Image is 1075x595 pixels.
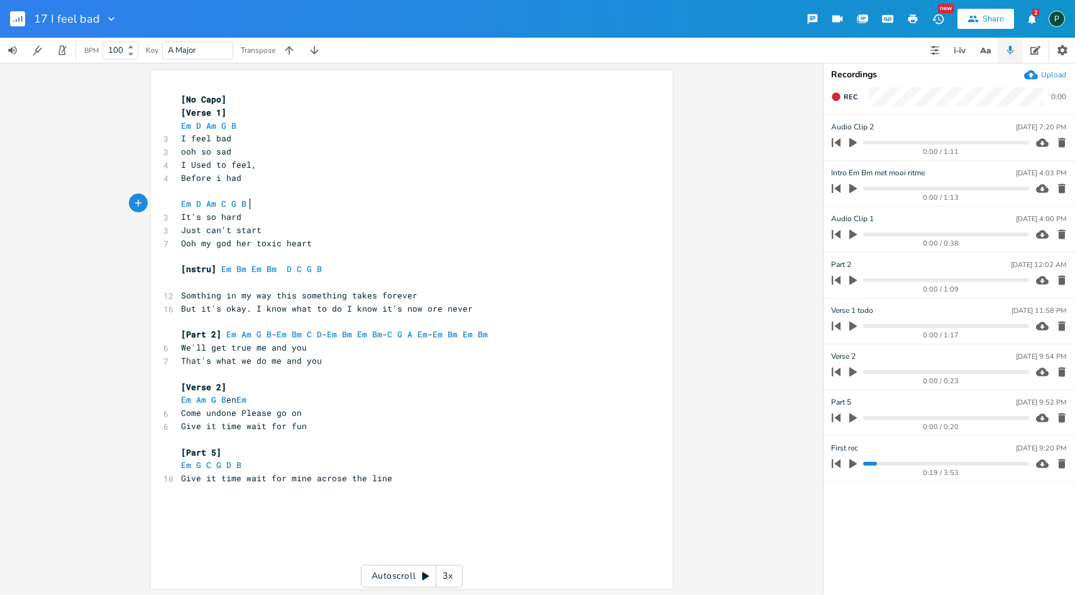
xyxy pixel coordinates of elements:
span: Give it time wait for mine acrose the line [181,472,392,484]
span: ooh so sad [181,146,231,157]
div: Piepo [1049,11,1065,27]
div: [DATE] 11:58 PM [1012,307,1066,314]
span: Em [433,329,443,340]
span: I Used to feel, [181,159,256,170]
span: First rec [831,442,858,454]
span: [Verse 1] [181,107,226,118]
span: G [307,263,312,275]
span: Em [417,329,427,340]
span: Somthing in my way this something takes forever [181,290,417,301]
span: Just can't start [181,224,262,236]
span: [nstru] [181,263,216,275]
span: A [407,329,412,340]
span: [Verse 2] [181,381,226,393]
span: C [307,329,312,340]
span: Em [357,329,367,340]
span: Bm [292,329,302,340]
span: I feel bad [181,133,231,144]
span: But it's okay. I know what to do I know it's now ore never [181,303,473,314]
span: C [297,263,302,275]
span: Em [226,329,236,340]
span: D [287,263,292,275]
span: Bm [236,263,246,275]
span: It's so hard [181,211,241,222]
span: 17 I feel bad [34,13,100,25]
button: 2 [1019,8,1044,30]
span: [Part 2] [181,329,221,340]
span: B [241,198,246,209]
span: Em [236,394,246,405]
div: 0:00 / 0:23 [853,378,1029,385]
div: [DATE] 7:20 PM [1016,124,1066,131]
button: New [925,8,951,30]
span: Bm [267,263,277,275]
span: Bm [372,329,382,340]
div: New [938,4,954,13]
span: G [216,459,221,471]
span: G [221,120,226,131]
span: G [196,459,201,471]
span: Intro Em Bm met mooi ritme [831,167,925,179]
span: Verse 2 [831,351,856,363]
div: 0:00 / 0:20 [853,423,1029,430]
span: Come undone Please go on [181,407,302,418]
div: 2 [1032,9,1039,16]
span: G [256,329,262,340]
div: [DATE] 12:02 AM [1011,261,1066,268]
span: G [231,198,236,209]
span: D [196,120,201,131]
span: Am [196,394,206,405]
div: 0:00 / 1:17 [853,332,1029,339]
button: Share [957,9,1014,29]
span: B [267,329,272,340]
span: Verse 1 todo [831,305,873,317]
span: C [387,329,392,340]
span: C [206,459,211,471]
span: Rec [844,92,857,102]
div: 0:19 / 3:53 [853,469,1029,476]
span: Am [241,329,251,340]
span: Em [463,329,473,340]
div: 0:00 / 0:38 [853,240,1029,247]
div: Recordings [831,70,1067,79]
div: [DATE] 9:20 PM [1016,445,1066,452]
span: Before i had [181,172,241,183]
div: 0:00 / 1:13 [853,194,1029,201]
div: 0:00 / 1:09 [853,286,1029,293]
span: - - - - [181,329,498,340]
div: Autoscroll [361,565,463,587]
span: Audio Clip 1 [831,213,874,225]
span: B [236,459,241,471]
div: 3x [436,565,459,587]
span: B [221,394,226,405]
span: G [211,394,216,405]
span: Ooh my god her toxic heart [181,237,312,249]
span: We'll get true me and you [181,342,307,353]
span: D [226,459,231,471]
span: Bm [448,329,458,340]
span: [Part 5] [181,447,221,458]
div: Transpose [241,46,275,54]
span: Em [251,263,262,275]
span: [No Capo] [181,94,226,105]
span: Em [181,198,191,209]
span: Am [206,120,216,131]
span: Part 5 [831,396,851,408]
span: Em [181,459,191,471]
span: Em [327,329,337,340]
span: That's what we do me and you [181,355,322,366]
span: Part 2 [831,259,851,271]
div: [DATE] 4:03 PM [1016,170,1066,177]
span: A Major [168,45,196,56]
span: D [317,329,322,340]
span: Give it time wait for fun [181,420,307,432]
div: [DATE] 9:54 PM [1016,353,1066,360]
span: Em [221,263,231,275]
span: G [397,329,402,340]
button: Rec [826,87,863,107]
button: P [1049,4,1065,33]
span: Am [206,198,216,209]
span: Bm [478,329,488,340]
span: B [231,120,236,131]
div: BPM [84,47,99,54]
